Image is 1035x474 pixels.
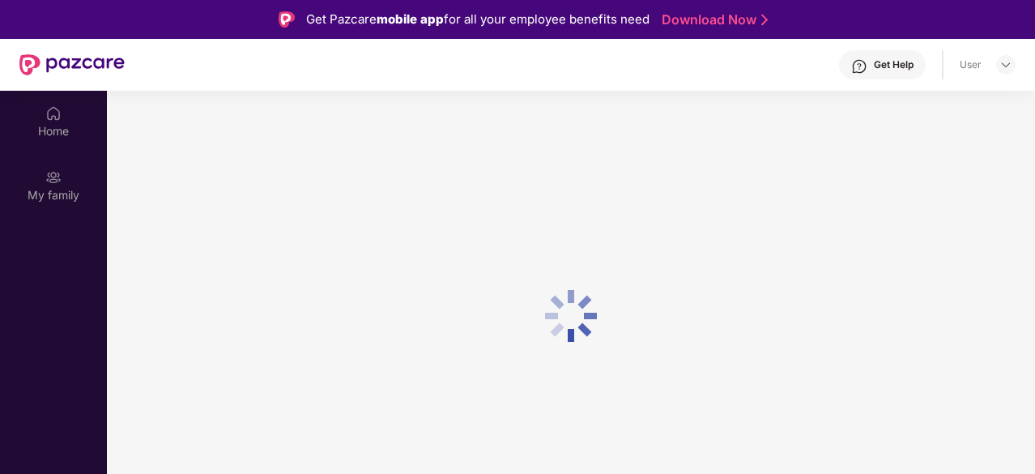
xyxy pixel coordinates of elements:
[45,169,62,186] img: svg+xml;base64,PHN2ZyB3aWR0aD0iMjAiIGhlaWdodD0iMjAiIHZpZXdCb3g9IjAgMCAyMCAyMCIgZmlsbD0ibm9uZSIgeG...
[662,11,763,28] a: Download Now
[306,10,650,29] div: Get Pazcare for all your employee benefits need
[45,105,62,122] img: svg+xml;base64,PHN2ZyBpZD0iSG9tZSIgeG1sbnM9Imh0dHA6Ly93d3cudzMub3JnLzIwMDAvc3ZnIiB3aWR0aD0iMjAiIG...
[279,11,295,28] img: Logo
[960,58,982,71] div: User
[761,11,768,28] img: Stroke
[874,58,914,71] div: Get Help
[19,54,125,75] img: New Pazcare Logo
[999,58,1012,71] img: svg+xml;base64,PHN2ZyBpZD0iRHJvcGRvd24tMzJ4MzIiIHhtbG5zPSJodHRwOi8vd3d3LnczLm9yZy8yMDAwL3N2ZyIgd2...
[377,11,444,27] strong: mobile app
[851,58,867,75] img: svg+xml;base64,PHN2ZyBpZD0iSGVscC0zMngzMiIgeG1sbnM9Imh0dHA6Ly93d3cudzMub3JnLzIwMDAvc3ZnIiB3aWR0aD...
